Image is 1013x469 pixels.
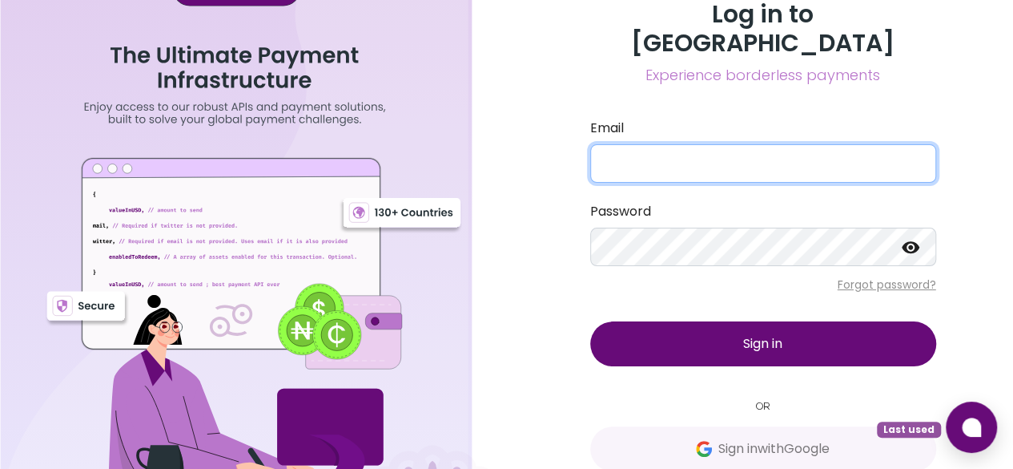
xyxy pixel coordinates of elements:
[590,277,936,293] p: Forgot password?
[590,64,936,87] span: Experience borderless payments
[590,398,936,414] small: OR
[696,441,712,457] img: Google
[590,321,936,366] button: Sign in
[718,439,830,459] span: Sign in with Google
[877,422,941,438] span: Last used
[590,119,936,138] label: Email
[743,334,782,353] span: Sign in
[946,402,997,453] button: Open chat window
[590,202,936,221] label: Password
